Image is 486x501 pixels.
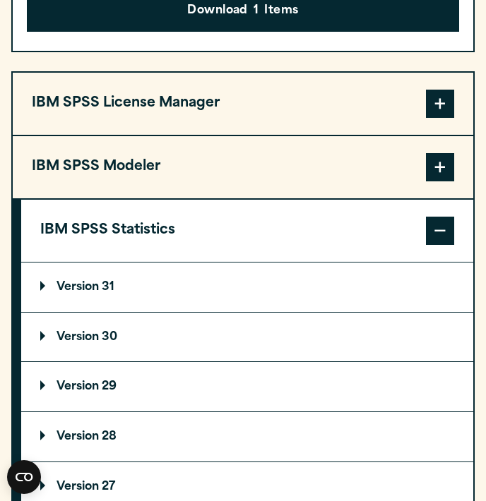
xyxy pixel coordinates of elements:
[254,2,259,20] span: 1
[21,313,473,362] summary: Version 30
[13,73,473,135] button: IBM SPSS License Manager
[21,412,473,461] summary: Version 28
[40,282,114,293] p: Version 31
[13,136,473,198] button: IBM SPSS Modeler
[21,262,473,312] summary: Version 31
[21,362,473,411] summary: Version 29
[7,460,41,494] button: Open CMP widget
[40,332,117,343] p: Version 30
[40,481,115,493] p: Version 27
[21,200,473,262] button: IBM SPSS Statistics
[40,381,117,392] p: Version 29
[40,431,117,442] p: Version 28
